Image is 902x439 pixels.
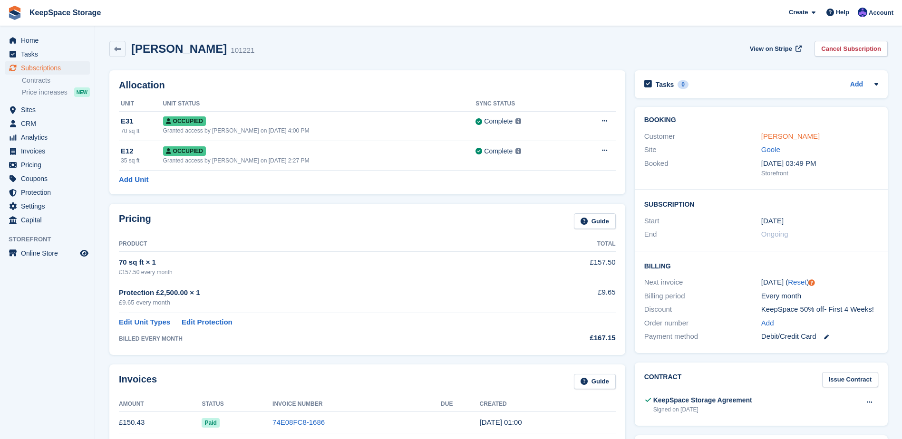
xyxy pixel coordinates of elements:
[119,397,202,412] th: Amount
[644,291,761,302] div: Billing period
[644,216,761,227] div: Start
[21,131,78,144] span: Analytics
[21,247,78,260] span: Online Store
[119,287,524,298] div: Protection £2,500.00 × 1
[119,268,524,277] div: £157.50 every month
[761,132,820,140] a: [PERSON_NAME]
[5,172,90,185] a: menu
[272,397,441,412] th: Invoice Number
[22,87,90,97] a: Price increases NEW
[644,229,761,240] div: End
[644,277,761,288] div: Next invoice
[5,48,90,61] a: menu
[524,252,615,282] td: £157.50
[644,261,878,270] h2: Billing
[119,257,524,268] div: 70 sq ft × 1
[202,397,272,412] th: Status
[5,144,90,158] a: menu
[131,42,227,55] h2: [PERSON_NAME]
[644,158,761,178] div: Booked
[5,200,90,213] a: menu
[163,126,476,135] div: Granted access by [PERSON_NAME] on [DATE] 4:00 PM
[21,103,78,116] span: Sites
[761,331,878,342] div: Debit/Credit Card
[480,418,522,426] time: 2025-08-19 00:00:41 UTC
[22,76,90,85] a: Contracts
[850,79,863,90] a: Add
[653,405,752,414] div: Signed on [DATE]
[574,374,616,390] a: Guide
[163,96,476,112] th: Unit Status
[750,44,792,54] span: View on Stripe
[163,146,206,156] span: Occupied
[644,318,761,329] div: Order number
[119,80,616,91] h2: Allocation
[231,45,254,56] div: 101221
[653,395,752,405] div: KeepSpace Storage Agreement
[475,96,573,112] th: Sync Status
[119,374,157,390] h2: Invoices
[761,158,878,169] div: [DATE] 03:49 PM
[484,146,513,156] div: Complete
[524,282,615,313] td: £9.65
[163,116,206,126] span: Occupied
[8,6,22,20] img: stora-icon-8386f47178a22dfd0bd8f6a31ec36ba5ce8667c1dd55bd0f319d3a0aa187defe.svg
[746,41,804,57] a: View on Stripe
[121,116,163,127] div: E31
[21,144,78,158] span: Invoices
[21,48,78,61] span: Tasks
[5,117,90,130] a: menu
[644,304,761,315] div: Discount
[761,145,780,153] a: Goole
[5,103,90,116] a: menu
[644,372,682,388] h2: Contract
[656,80,674,89] h2: Tasks
[5,213,90,227] a: menu
[5,247,90,260] a: menu
[644,144,761,155] div: Site
[9,235,95,244] span: Storefront
[644,116,878,124] h2: Booking
[761,304,878,315] div: KeepSpace 50% off- First 4 Weeks!
[644,131,761,142] div: Customer
[761,291,878,302] div: Every month
[761,169,878,178] div: Storefront
[119,96,163,112] th: Unit
[789,8,808,17] span: Create
[815,41,888,57] a: Cancel Subscription
[5,158,90,172] a: menu
[524,237,615,252] th: Total
[74,87,90,97] div: NEW
[869,8,893,18] span: Account
[21,186,78,199] span: Protection
[678,80,689,89] div: 0
[644,331,761,342] div: Payment method
[761,277,878,288] div: [DATE] ( )
[202,418,219,428] span: Paid
[119,213,151,229] h2: Pricing
[761,230,788,238] span: Ongoing
[21,61,78,75] span: Subscriptions
[119,412,202,433] td: £150.43
[78,248,90,259] a: Preview store
[26,5,105,20] a: KeepSpace Storage
[858,8,867,17] img: Chloe Clark
[21,213,78,227] span: Capital
[5,34,90,47] a: menu
[22,88,68,97] span: Price increases
[121,146,163,157] div: E12
[822,372,878,388] a: Issue Contract
[119,317,170,328] a: Edit Unit Types
[761,216,784,227] time: 2025-08-19 00:00:00 UTC
[119,334,524,343] div: BILLED EVERY MONTH
[441,397,480,412] th: Due
[761,318,774,329] a: Add
[182,317,233,328] a: Edit Protection
[21,117,78,130] span: CRM
[644,199,878,209] h2: Subscription
[21,158,78,172] span: Pricing
[5,131,90,144] a: menu
[163,156,476,165] div: Granted access by [PERSON_NAME] on [DATE] 2:27 PM
[5,186,90,199] a: menu
[515,148,521,154] img: icon-info-grey-7440780725fd019a000dd9b08b2336e03edf1995a4989e88bcd33f0948082b44.svg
